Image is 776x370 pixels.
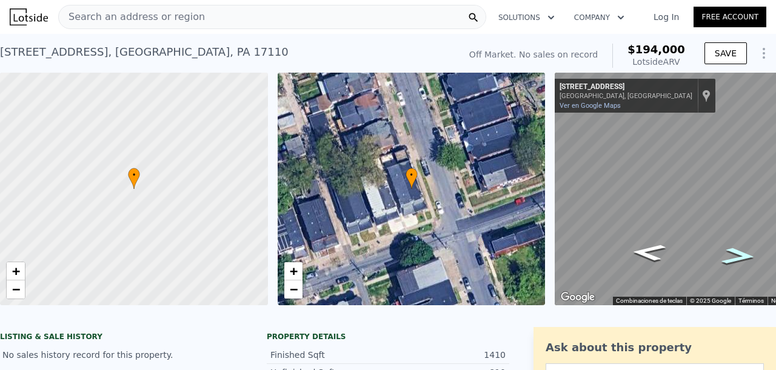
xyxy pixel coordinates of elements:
path: Ir hacia el norte, N 4th St [707,243,771,268]
span: − [12,282,20,297]
button: Show Options [752,41,776,65]
div: Property details [267,332,509,342]
span: − [289,282,297,297]
span: • [406,170,418,180]
span: • [128,170,140,180]
div: • [406,168,418,189]
div: Lotside ARV [627,56,685,68]
a: Free Account [694,7,766,27]
a: Abre esta zona en Google Maps (se abre en una nueva ventana) [558,289,598,305]
button: Company [564,7,634,28]
div: Finished Sqft [270,349,388,361]
a: Zoom in [7,262,25,280]
path: Ir hacia el sur, N 4th St [617,240,681,265]
img: Lotside [10,8,48,25]
div: Ask about this property [546,339,764,356]
span: Search an address or region [59,10,205,24]
a: Zoom in [284,262,303,280]
a: Mostrar la ubicación en el mapa [702,89,711,102]
span: $194,000 [627,43,685,56]
button: SAVE [704,42,747,64]
a: Zoom out [7,280,25,299]
span: + [289,263,297,279]
a: Log In [639,11,694,23]
span: © 2025 Google [690,297,731,304]
a: Ver en Google Maps [560,102,621,110]
img: Google [558,289,598,305]
div: [STREET_ADDRESS] [560,82,692,92]
div: [GEOGRAPHIC_DATA], [GEOGRAPHIC_DATA] [560,92,692,100]
div: Off Market. No sales on record [469,48,598,61]
button: Combinaciones de teclas [616,297,683,305]
a: Zoom out [284,280,303,299]
button: Solutions [489,7,564,28]
div: 1410 [388,349,506,361]
span: + [12,263,20,279]
div: • [128,168,140,189]
a: Términos [738,297,764,304]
